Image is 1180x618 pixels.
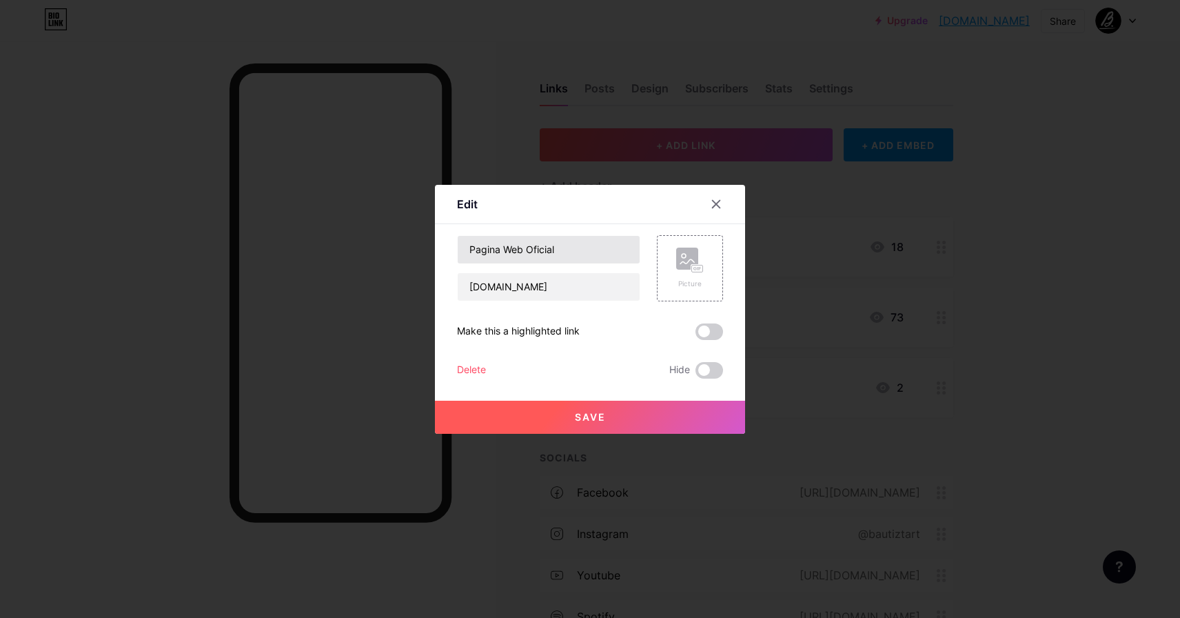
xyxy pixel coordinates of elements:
[458,236,640,263] input: Title
[435,401,745,434] button: Save
[457,196,478,212] div: Edit
[669,362,690,379] span: Hide
[457,362,486,379] div: Delete
[575,411,606,423] span: Save
[457,323,580,340] div: Make this a highlighted link
[458,273,640,301] input: URL
[676,279,704,289] div: Picture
